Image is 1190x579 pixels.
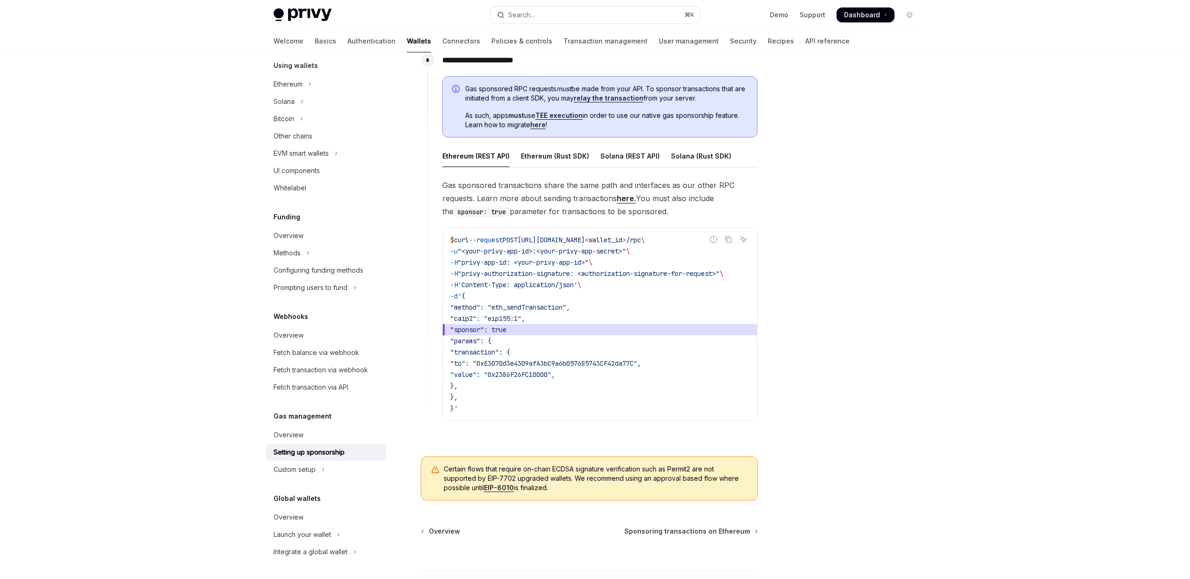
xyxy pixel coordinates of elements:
div: Integrate a global wallet [274,546,347,557]
span: \ [577,281,581,289]
span: "value": "0x2386F26FC10000", [450,370,555,379]
span: curl [454,236,469,244]
span: Gas sponsored transactions share the same path and interfaces as our other RPC requests. Learn mo... [442,179,757,218]
a: User management [659,30,719,52]
img: light logo [274,8,332,22]
span: "to": "0xE3070d3e4309afA3bC9a6b057685743CF42da77C", [450,359,641,368]
div: Fetch transaction via API [274,382,348,393]
div: Methods [274,247,301,259]
span: [URL][DOMAIN_NAME] [518,236,585,244]
a: here. [617,194,636,203]
a: here [530,121,546,129]
span: d [619,236,622,244]
span: '{ [458,292,465,300]
div: Solana (Rust SDK) [671,145,731,167]
div: Other chains [274,130,312,142]
span: }, [450,382,458,390]
span: -u [450,247,458,255]
span: /rpc [626,236,641,244]
a: Support [800,10,825,20]
span: \ [641,236,645,244]
button: Toggle Launch your wallet section [266,526,386,543]
div: Prompting users to fund [274,282,347,293]
a: Sponsoring transactions on Ethereum [624,527,757,536]
span: wallet_i [589,236,619,244]
a: Basics [315,30,336,52]
a: Authentication [347,30,396,52]
button: Toggle Solana section [266,93,386,110]
button: Open search [490,7,700,23]
span: "sponsor": true [450,326,506,334]
a: Overview [422,527,460,536]
a: EIP-8010 [484,484,514,492]
span: POST [503,236,518,244]
a: Demo [770,10,788,20]
a: Overview [266,427,386,443]
div: Overview [274,330,303,341]
span: Overview [429,527,460,536]
a: Overview [266,227,386,244]
div: Ethereum (Rust SDK) [521,145,589,167]
span: }' [450,404,458,413]
span: < [585,236,589,244]
span: "caip2": "eip155:1", [450,314,525,323]
div: Overview [274,512,303,523]
a: Fetch transaction via webhook [266,362,386,378]
span: \ [589,258,592,267]
a: Dashboard [837,7,894,22]
button: Toggle Integrate a global wallet section [266,543,386,560]
span: }, [450,393,458,401]
span: > [622,236,626,244]
a: UI components [266,162,386,179]
a: relay the transaction [574,94,643,102]
span: "method": "eth_sendTransaction", [450,303,570,311]
button: Ask AI [737,233,750,246]
div: EVM smart wallets [274,148,329,159]
div: Launch your wallet [274,529,331,540]
div: Solana [274,96,295,107]
div: Overview [274,230,303,241]
span: "params": { [450,337,491,345]
span: Sponsoring transactions on Ethereum [624,527,750,536]
strong: must [508,111,524,119]
div: Fetch balance via webhook [274,347,359,358]
span: "privy-authorization-signature: <authorization-signature-for-request>" [458,269,720,278]
h5: Funding [274,211,300,223]
span: "<your-privy-app-id>:<your-privy-app-secret>" [458,247,626,255]
span: Gas sponsored RPC requests be made from your API. To sponsor transactions that are initiated from... [465,84,748,103]
div: Whitelabel [274,182,306,194]
a: Transaction management [563,30,648,52]
a: Overview [266,509,386,526]
span: --request [469,236,503,244]
span: Dashboard [844,10,880,20]
div: Search... [508,9,534,21]
a: Fetch balance via webhook [266,344,386,361]
a: Wallets [407,30,431,52]
button: Toggle Ethereum section [266,76,386,93]
button: Report incorrect code [707,233,720,246]
button: Toggle Methods section [266,245,386,261]
span: ⌘ K [685,11,694,19]
div: Custom setup [274,464,316,475]
a: TEE execution [535,111,583,120]
span: Certain flows that require on-chain ECDSA signature verification such as Permit2 are not supporte... [444,464,748,492]
span: -H [450,258,458,267]
code: sponsor: true [454,207,510,217]
a: Security [730,30,757,52]
a: Connectors [442,30,480,52]
a: Whitelabel [266,180,386,196]
div: Setting up sponsorship [274,447,345,458]
a: Overview [266,327,386,344]
button: Toggle dark mode [902,7,917,22]
button: Toggle Custom setup section [266,461,386,478]
button: Toggle EVM smart wallets section [266,145,386,162]
span: -H [450,281,458,289]
button: Toggle Prompting users to fund section [266,279,386,296]
h5: Webhooks [274,311,308,322]
a: Configuring funding methods [266,262,386,279]
a: Fetch transaction via API [266,379,386,396]
span: "privy-app-id: <your-privy-app-id>" [458,258,589,267]
div: Ethereum (REST API) [442,145,510,167]
a: Policies & controls [491,30,552,52]
div: Bitcoin [274,113,294,124]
